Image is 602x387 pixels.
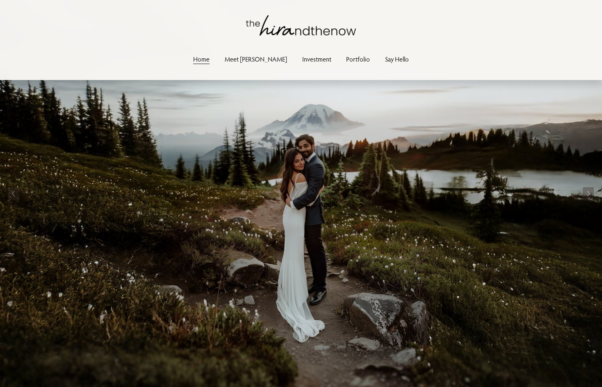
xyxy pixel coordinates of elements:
[246,15,356,36] img: thehirandthenow
[8,187,19,200] button: Previous Slide
[346,54,370,65] a: Portfolio
[583,187,594,200] button: Next Slide
[385,54,409,65] a: Say Hello
[302,54,331,65] a: Investment
[193,54,210,65] a: Home
[225,54,287,65] a: Meet [PERSON_NAME]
